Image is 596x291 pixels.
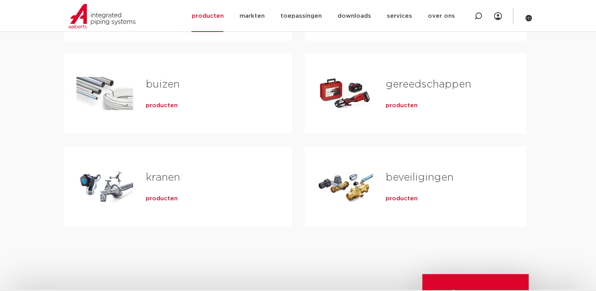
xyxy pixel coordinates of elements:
a: buizen [146,79,180,90]
a: producten [386,102,418,110]
a: producten [146,195,178,203]
a: producten [386,195,418,203]
a: producten [146,102,178,110]
a: gereedschappen [386,79,471,90]
a: beveiligingen [386,172,453,183]
a: kranen [146,172,180,183]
